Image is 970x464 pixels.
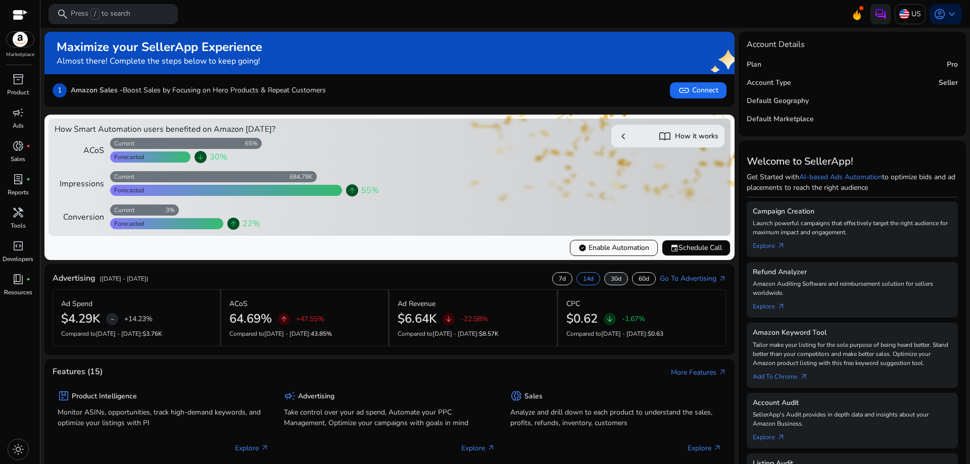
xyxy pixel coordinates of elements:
h5: Default Geography [747,97,809,106]
p: Compared to : [229,329,380,338]
div: Current [110,173,134,181]
p: Analyze and drill down to each product to understand the sales, profits, refunds, inventory, cust... [510,407,721,428]
p: Tools [11,221,26,230]
p: US [911,5,921,23]
p: Boost Sales by Focusing on Hero Products & Repeat Customers [71,85,326,95]
button: linkConnect [670,82,726,98]
span: donut_small [12,140,24,152]
h4: How Smart Automation users benefited on Amazon [DATE]? [55,125,385,134]
a: Explorearrow_outward [753,237,793,251]
h5: Seller [939,79,958,87]
h5: Default Marketplace [747,115,814,124]
span: [DATE] - [DATE] [264,330,309,338]
span: light_mode [12,443,24,455]
p: 7d [559,275,566,283]
span: arrow_outward [713,444,721,452]
p: Amazon Auditing Software and reimbursement solution for sellers worldwide. [753,279,952,297]
span: Connect [678,84,718,96]
p: Press to search [71,9,130,20]
p: Sales [11,154,25,164]
h2: Maximize your SellerApp Experience [57,40,262,55]
span: $3.76K [142,330,162,338]
h4: Advertising [53,274,95,283]
p: +47.55% [296,316,324,323]
span: $8.57K [479,330,499,338]
span: arrow_outward [261,444,269,452]
span: Enable Automation [578,242,649,253]
p: 14d [583,275,594,283]
span: verified [578,244,587,252]
span: arrow_outward [718,368,726,376]
p: Reports [8,188,29,197]
span: chevron_left [617,130,629,142]
h2: $4.29K [61,312,100,326]
div: 65% [245,139,262,147]
h5: Pro [947,61,958,69]
a: AI-based Ads Automation [799,172,882,182]
p: Tailor make your listing for the sole purpose of being heard better. Stand better than your compe... [753,340,952,368]
p: Explore [688,443,721,453]
span: 55% [361,184,379,196]
span: [DATE] - [DATE] [432,330,477,338]
h5: Refund Analyzer [753,268,952,277]
p: ([DATE] - [DATE]) [100,274,149,283]
span: arrow_outward [777,302,785,311]
span: arrow_downward [445,315,453,323]
span: account_circle [934,8,946,20]
p: Developers [3,254,33,264]
span: lab_profile [12,173,24,185]
span: [DATE] - [DATE] [96,330,141,338]
span: arrow_upward [229,220,237,228]
p: Monitor ASINs, opportunities, track high-demand keywords, and optimize your listings with PI [58,407,269,428]
div: Conversion [55,211,104,223]
h4: Features (15) [53,367,103,377]
span: 30% [210,151,227,163]
p: +14.23% [124,316,153,323]
button: verifiedEnable Automation [570,240,658,256]
span: arrow_outward [800,373,808,381]
p: 30d [611,275,621,283]
span: package [58,390,70,402]
p: Launch powerful campaigns that effectively target the right audience for maximum impact and engag... [753,219,952,237]
h4: Account Details [747,40,805,49]
span: import_contacts [659,130,671,142]
span: arrow_outward [487,444,495,452]
span: Schedule Call [670,242,722,253]
span: inventory_2 [12,73,24,85]
p: Compared to : [398,329,549,338]
span: - [111,313,114,325]
p: Compared to : [566,329,718,338]
div: 3% [166,206,179,214]
h5: Account Type [747,79,791,87]
span: [DATE] - [DATE] [601,330,646,338]
div: ACoS [55,144,104,157]
h5: Account Audit [753,399,952,407]
span: fiber_manual_record [26,144,30,148]
img: amazon.svg [7,32,34,47]
p: 1 [53,83,67,97]
p: -22.58% [461,316,488,323]
span: handyman [12,207,24,219]
h4: Almost there! Complete the steps below to keep going! [57,57,262,66]
p: -1.67% [622,316,645,323]
div: Current [110,139,134,147]
a: More Featuresarrow_outward [671,367,726,378]
p: Ad Revenue [398,298,435,309]
span: fiber_manual_record [26,177,30,181]
span: arrow_upward [348,186,356,194]
span: search [57,8,69,20]
h2: $6.64K [398,312,437,326]
span: arrow_outward [777,433,785,441]
span: 43.85% [311,330,332,338]
h5: Advertising [298,392,334,401]
a: Go To Advertisingarrow_outward [660,273,726,284]
div: Forecasted [110,220,144,228]
b: Amazon Sales - [71,85,123,95]
h2: $0.62 [566,312,598,326]
span: campaign [284,390,296,402]
p: CPC [566,298,580,309]
h2: 64.69% [229,312,272,326]
p: Explore [461,443,495,453]
span: book_4 [12,273,24,285]
p: 60d [639,275,649,283]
